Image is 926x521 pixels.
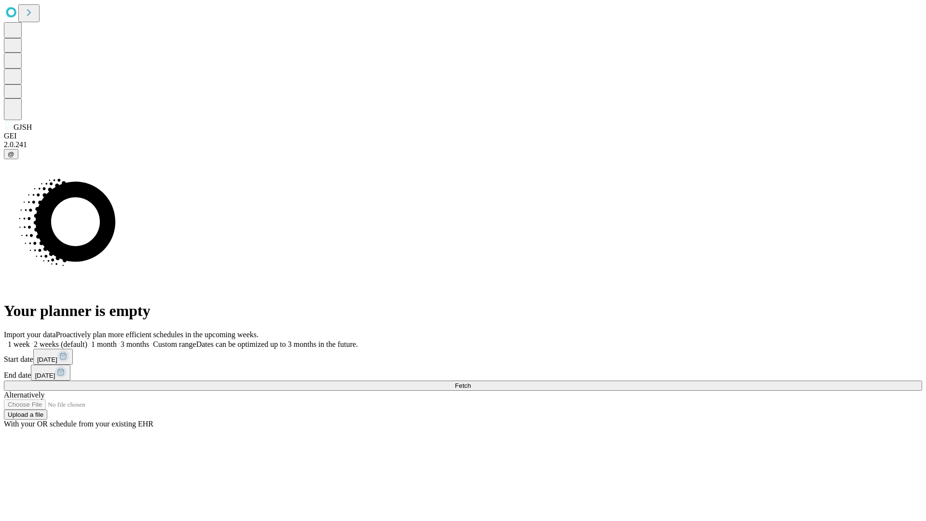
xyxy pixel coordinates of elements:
span: Fetch [455,382,471,389]
span: @ [8,151,14,158]
div: End date [4,365,922,381]
span: Alternatively [4,391,44,399]
span: 1 month [91,340,117,348]
span: Proactively plan more efficient schedules in the upcoming weeks. [56,330,259,339]
button: Upload a file [4,410,47,420]
span: Dates can be optimized up to 3 months in the future. [196,340,358,348]
span: Import your data [4,330,56,339]
span: With your OR schedule from your existing EHR [4,420,153,428]
span: [DATE] [37,356,57,363]
button: [DATE] [33,349,73,365]
button: @ [4,149,18,159]
span: GJSH [14,123,32,131]
div: 2.0.241 [4,140,922,149]
span: 2 weeks (default) [34,340,87,348]
h1: Your planner is empty [4,302,922,320]
span: [DATE] [35,372,55,379]
button: Fetch [4,381,922,391]
span: 3 months [121,340,149,348]
div: GEI [4,132,922,140]
span: Custom range [153,340,196,348]
span: 1 week [8,340,30,348]
button: [DATE] [31,365,70,381]
div: Start date [4,349,922,365]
